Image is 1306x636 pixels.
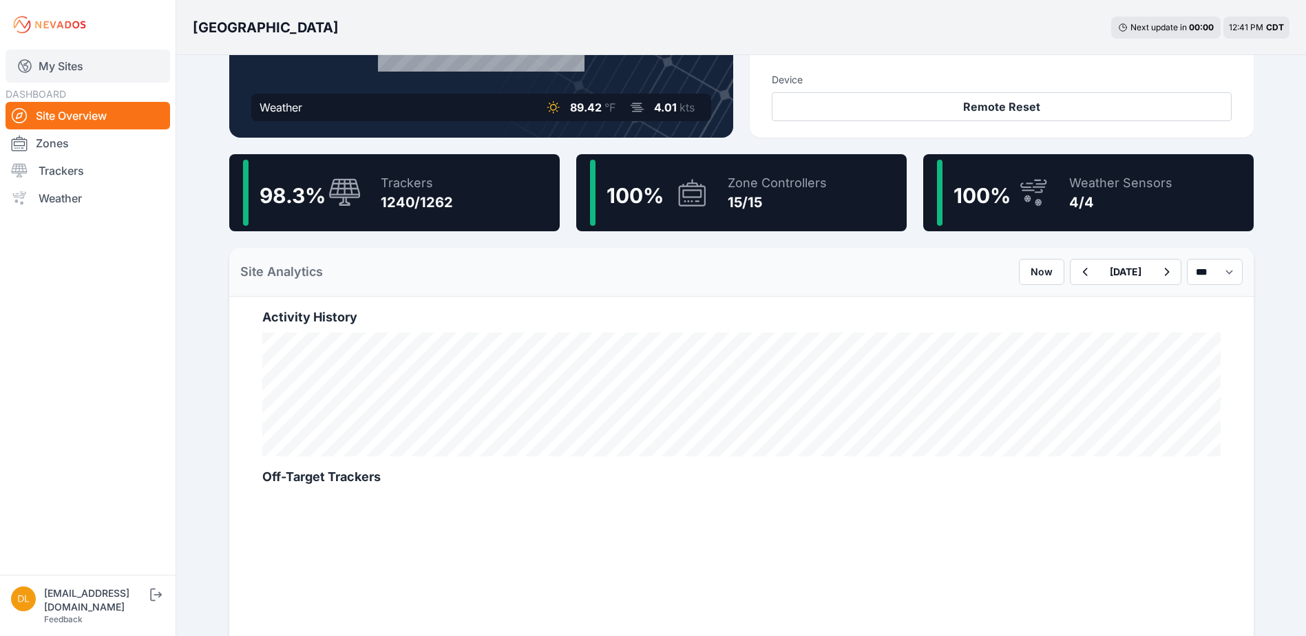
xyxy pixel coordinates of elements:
span: kts [680,100,695,114]
a: 100%Weather Sensors4/4 [923,154,1254,231]
div: Weather Sensors [1069,173,1172,193]
a: 100%Zone Controllers15/15 [576,154,907,231]
span: 4.01 [654,100,677,114]
div: Weather [260,99,302,116]
div: 15/15 [728,193,827,212]
h3: [GEOGRAPHIC_DATA] [193,18,339,37]
a: Site Overview [6,102,170,129]
span: CDT [1266,22,1284,32]
span: DASHBOARD [6,88,66,100]
nav: Breadcrumb [193,10,339,45]
span: 100 % [607,183,664,208]
span: 12:41 PM [1229,22,1263,32]
div: [EMAIL_ADDRESS][DOMAIN_NAME] [44,586,147,614]
h3: Device [772,73,1232,87]
h2: Activity History [262,308,1221,327]
button: [DATE] [1099,259,1152,284]
span: 89.42 [570,100,602,114]
h2: Off-Target Trackers [262,467,1221,487]
div: Trackers [381,173,453,193]
span: 100 % [954,183,1011,208]
a: Weather [6,184,170,212]
div: 4/4 [1069,193,1172,212]
div: Zone Controllers [728,173,827,193]
span: Next update in [1130,22,1187,32]
div: 00 : 00 [1189,22,1214,33]
a: 98.3%Trackers1240/1262 [229,154,560,231]
a: Zones [6,129,170,157]
span: °F [604,100,615,114]
button: Now [1019,259,1064,285]
a: Trackers [6,157,170,184]
span: 98.3 % [260,183,326,208]
h2: Site Analytics [240,262,323,282]
button: Remote Reset [772,92,1232,121]
div: 1240/1262 [381,193,453,212]
a: My Sites [6,50,170,83]
a: Feedback [44,614,83,624]
img: dlay@prim.com [11,586,36,611]
img: Nevados [11,14,88,36]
